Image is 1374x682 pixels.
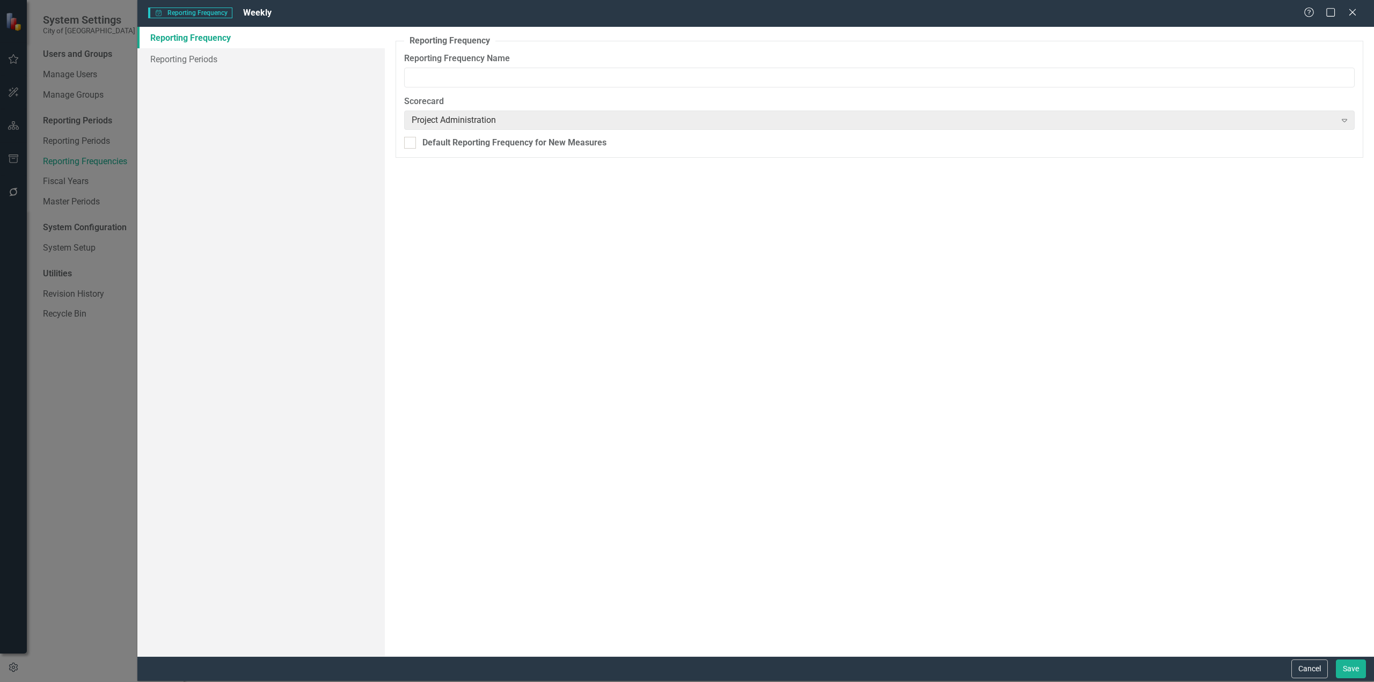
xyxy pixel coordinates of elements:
label: Reporting Frequency Name [404,53,1355,65]
a: Reporting Periods [137,48,385,70]
span: Weekly [243,8,272,18]
button: Save [1336,659,1366,678]
label: Scorecard [404,96,1355,108]
button: Cancel [1291,659,1328,678]
div: Project Administration [412,114,1336,126]
div: Default Reporting Frequency for New Measures [422,137,606,149]
a: Reporting Frequency [137,27,385,48]
span: Reporting Frequency [148,8,232,18]
legend: Reporting Frequency [404,35,495,47]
